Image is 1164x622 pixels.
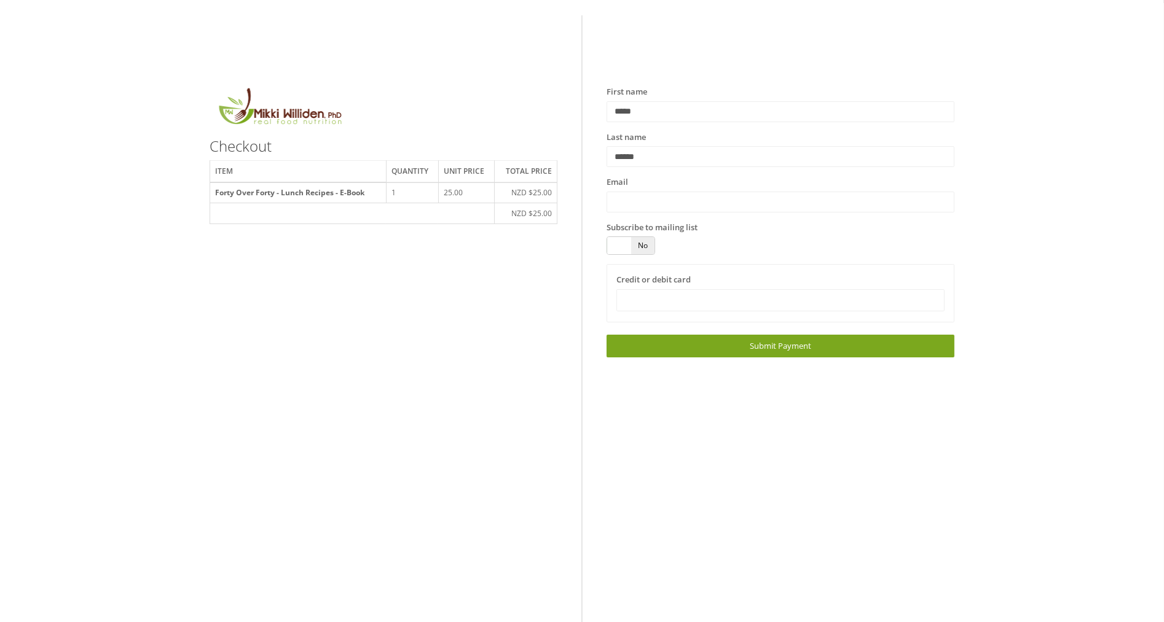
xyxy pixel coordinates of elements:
[607,335,954,357] a: Submit Payment
[607,86,647,98] label: First name
[210,138,557,154] h3: Checkout
[607,131,646,144] label: Last name
[495,203,557,224] td: NZD $25.00
[386,161,438,182] th: Quantity
[495,182,557,203] td: NZD $25.00
[624,295,937,306] iframe: Secure card payment input frame
[607,222,698,234] label: Subscribe to mailing list
[607,176,628,189] label: Email
[210,182,386,203] th: Forty Over Forty - Lunch Recipes - E-Book
[386,182,438,203] td: 1
[616,274,691,286] label: Credit or debit card
[210,86,350,132] img: MikkiLogoMain.png
[631,237,655,254] span: No
[495,161,557,182] th: Total price
[438,161,495,182] th: Unit price
[438,182,495,203] td: 25.00
[210,161,386,182] th: Item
